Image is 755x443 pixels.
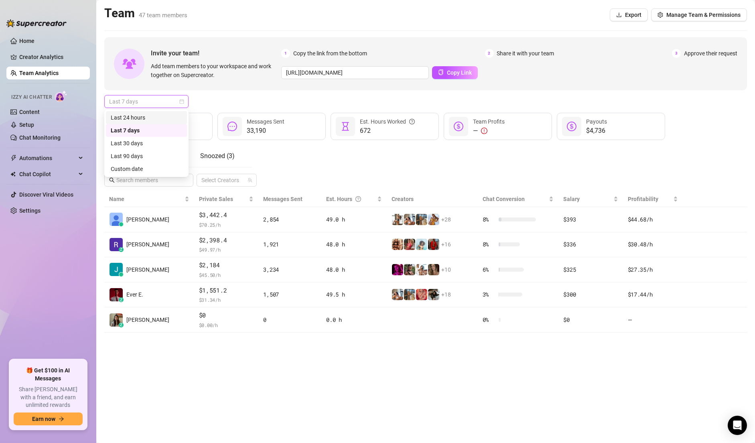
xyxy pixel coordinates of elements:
span: 0 % [483,315,495,324]
span: 2 [485,49,494,58]
span: setting [658,12,663,18]
img: Ranie Jovellano… [110,238,123,251]
a: Setup [19,122,34,128]
img: Rose (@rose_d_kush) [428,289,439,300]
span: 🎁 Get $100 in AI Messages [14,367,83,382]
img: ash (@babyburberry) [404,289,415,300]
span: [PERSON_NAME] [126,265,169,274]
span: Profitability [628,196,658,202]
img: April (@aprilblaze) [404,239,415,250]
th: Creators [387,191,477,207]
div: Last 7 days [111,126,182,135]
span: $1,551.2 [199,286,254,295]
img: ItsEssi (@getthickywithessi) [416,239,427,250]
div: Open Intercom Messenger [728,416,747,435]
div: 2,854 [263,215,317,224]
a: Creator Analytics [19,51,83,63]
span: 3 [672,49,681,58]
input: Search members [116,176,182,185]
span: message [227,122,237,131]
span: Chat Copilot [19,168,76,181]
span: Snoozed ( 3 ) [200,152,235,160]
span: + 18 [441,290,451,299]
div: z [119,297,124,302]
span: dollar-circle [567,122,576,131]
div: $393 [563,215,618,224]
span: $ 31.34 /h [199,296,254,304]
div: 49.0 h [326,215,382,224]
div: Last 24 hours [111,113,182,122]
span: $ 45.50 /h [199,271,254,279]
span: + 16 [441,240,451,249]
span: thunderbolt [10,155,17,161]
span: 47 team members [139,12,187,19]
div: Custom date [106,163,187,175]
div: Last 90 days [111,152,182,161]
button: Manage Team & Permissions [651,8,747,21]
span: Export [625,12,641,18]
span: team [248,178,252,183]
img: ash (@babyburberry) [416,214,427,225]
img: Jaki (@jaki-senpai) [392,239,403,250]
span: 8 % [483,215,495,224]
div: Custom date [111,165,182,173]
div: 0 [263,315,317,324]
span: Copy Link [447,69,472,76]
span: Approve their request [684,49,737,58]
div: Last 30 days [111,139,182,148]
span: $ 70.25 /h [199,221,254,229]
div: $17.44 /h [628,290,678,299]
img: Chat Copilot [10,171,16,177]
div: z [119,323,124,327]
a: Content [19,109,40,115]
img: RebirthofPhenix (@rebirthofphenix) [392,214,403,225]
img: logo-BBDzfeDw.svg [6,19,67,27]
span: Add team members to your workspace and work together on Supercreator. [151,62,278,79]
img: John Paul Caram… [110,263,123,276]
a: Settings [19,207,41,214]
h2: Team [104,6,187,21]
div: 1,921 [263,240,317,249]
span: Messages Sent [263,196,302,202]
button: Copy Link [432,66,478,79]
div: $27.35 /h [628,265,678,274]
img: Cody (@heyitscodee) [428,264,439,275]
span: question-circle [409,117,415,126]
div: $300 [563,290,618,299]
span: Messages Sent [247,118,284,125]
span: Earn now [32,416,55,422]
div: 3,234 [263,265,317,274]
div: 48.0 h [326,240,382,249]
span: Share it with your team [497,49,554,58]
span: $ 0.00 /h [199,321,254,329]
div: $44.68 /h [628,215,678,224]
a: Team Analytics [19,70,59,76]
td: — [623,307,683,333]
div: 1,507 [263,290,317,299]
img: AI Chatter [55,90,67,102]
div: Last 24 hours [106,111,187,124]
div: — [473,126,505,136]
span: Automations [19,152,76,165]
span: Last 7 days [109,96,184,108]
img: Annie (@anniemiao) [416,264,427,275]
div: Last 30 days [106,137,187,150]
span: question-circle [355,195,361,203]
a: Discover Viral Videos [19,191,73,198]
div: Est. Hours [326,195,375,203]
div: $336 [563,240,618,249]
img: Jessieca Gayle … [110,313,123,327]
span: + 28 [441,215,451,224]
span: $ 49.97 /h [199,246,254,254]
span: 1 [281,49,290,58]
div: 49.5 h [326,290,382,299]
span: Team Profits [473,118,505,125]
span: search [109,177,115,183]
span: Name [109,195,183,203]
span: $4,736 [586,126,607,136]
div: Last 90 days [106,150,187,163]
span: dollar-circle [454,122,463,131]
div: 48.0 h [326,265,382,274]
div: z [119,247,124,252]
span: 3 % [483,290,495,299]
